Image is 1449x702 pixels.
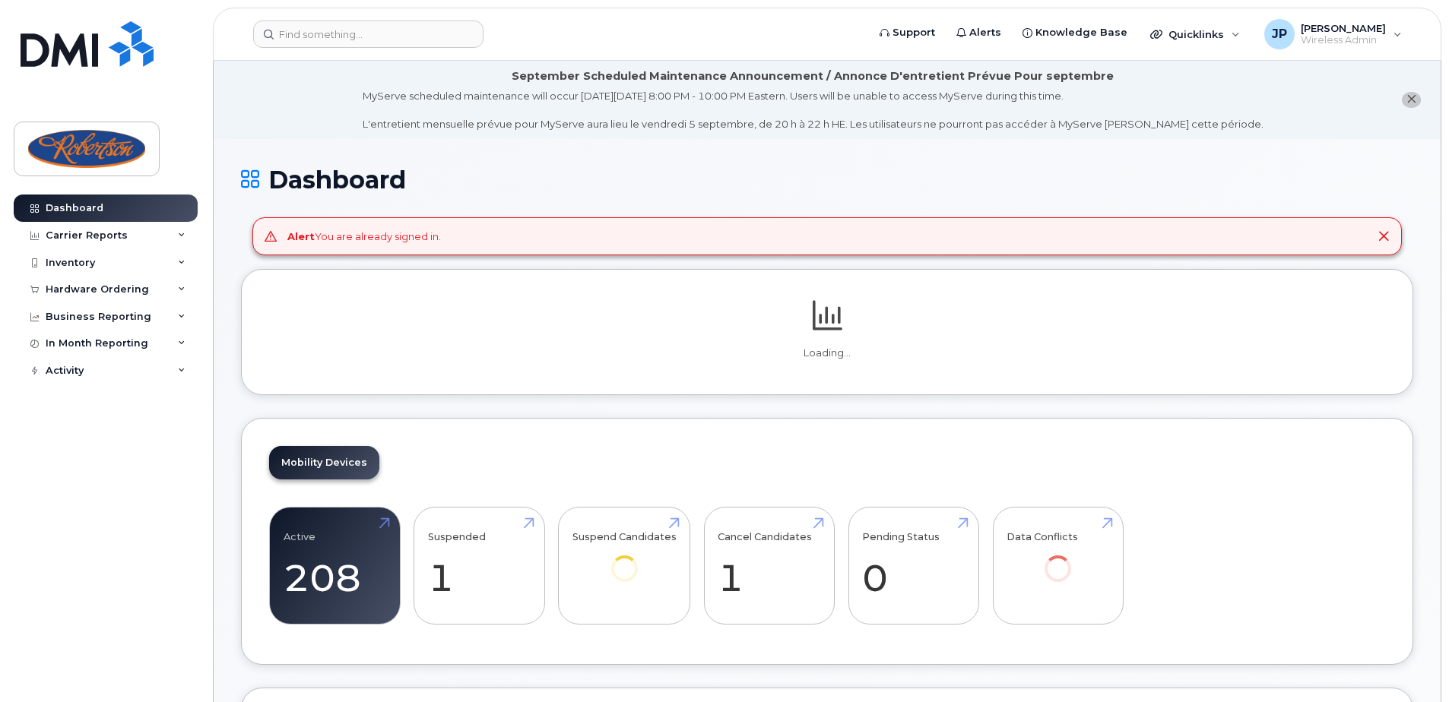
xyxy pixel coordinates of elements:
a: Active 208 [284,516,386,616]
div: MyServe scheduled maintenance will occur [DATE][DATE] 8:00 PM - 10:00 PM Eastern. Users will be u... [363,89,1264,131]
a: Pending Status 0 [862,516,965,616]
button: close notification [1402,92,1421,108]
a: Cancel Candidates 1 [718,516,820,616]
div: September Scheduled Maintenance Announcement / Annonce D'entretient Prévue Pour septembre [512,68,1114,84]
h1: Dashboard [241,166,1413,193]
a: Suspended 1 [428,516,531,616]
a: Mobility Devices [269,446,379,479]
div: You are already signed in. [287,229,441,244]
strong: Alert [287,230,315,242]
p: Loading... [269,346,1385,360]
a: Suspend Candidates [572,516,677,603]
a: Data Conflicts [1007,516,1109,603]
